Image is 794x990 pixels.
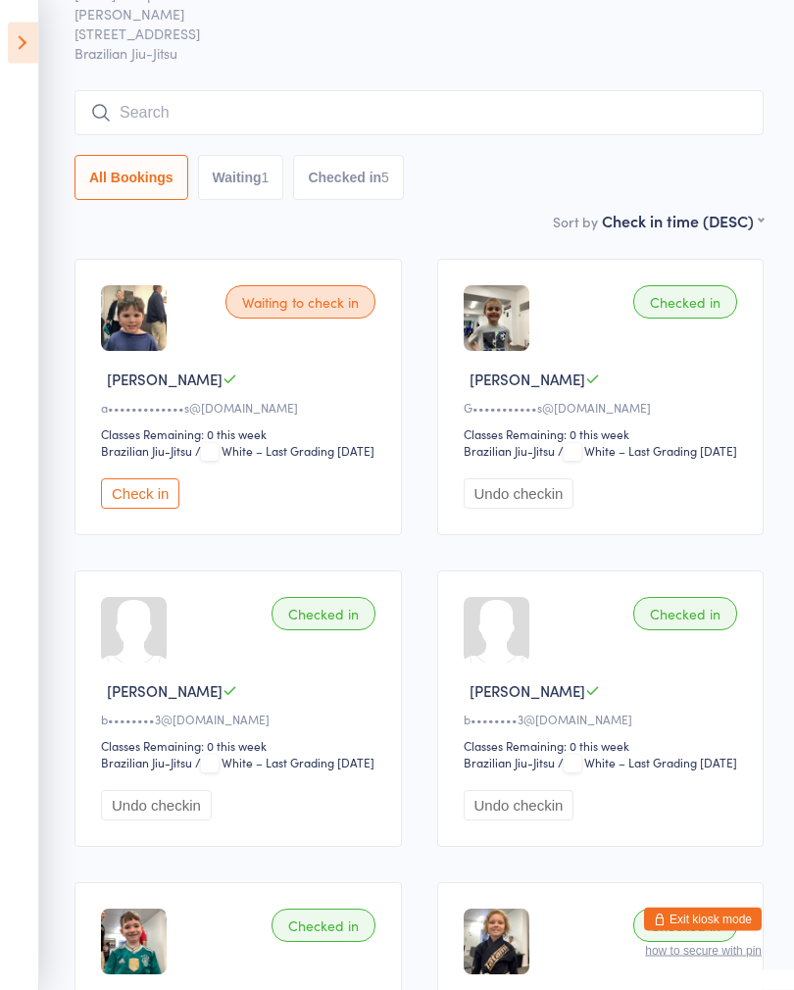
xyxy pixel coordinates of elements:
[558,755,737,771] span: / White – Last Grading [DATE]
[464,426,744,443] div: Classes Remaining: 0 this week
[272,598,375,631] div: Checked in
[464,443,555,460] div: Brazilian Jiu-Jitsu
[101,712,381,728] div: b••••••••3@[DOMAIN_NAME]
[107,681,223,702] span: [PERSON_NAME]
[195,755,374,771] span: / White – Last Grading [DATE]
[101,791,212,821] button: Undo checkin
[101,910,167,975] img: image1745621856.png
[464,479,574,510] button: Undo checkin
[74,25,733,44] span: [STREET_ADDRESS]
[633,598,737,631] div: Checked in
[464,400,744,417] div: G•••••••••••s@[DOMAIN_NAME]
[198,156,284,201] button: Waiting1
[464,791,574,821] button: Undo checkin
[107,370,223,390] span: [PERSON_NAME]
[553,213,598,232] label: Sort by
[101,479,179,510] button: Check in
[464,910,529,975] img: image1745387820.png
[633,910,737,943] div: Checked in
[293,156,404,201] button: Checked in5
[464,286,529,352] img: image1749016745.png
[101,400,381,417] div: a•••••••••••••s@[DOMAIN_NAME]
[195,443,374,460] span: / White – Last Grading [DATE]
[558,443,737,460] span: / White – Last Grading [DATE]
[464,712,744,728] div: b••••••••3@[DOMAIN_NAME]
[74,5,733,25] span: [PERSON_NAME]
[272,910,375,943] div: Checked in
[101,426,381,443] div: Classes Remaining: 0 this week
[381,171,389,186] div: 5
[225,286,375,320] div: Waiting to check in
[602,211,764,232] div: Check in time (DESC)
[464,738,744,755] div: Classes Remaining: 0 this week
[74,44,764,64] span: Brazilian Jiu-Jitsu
[74,91,764,136] input: Search
[101,738,381,755] div: Classes Remaining: 0 this week
[644,908,762,931] button: Exit kiosk mode
[74,156,188,201] button: All Bookings
[470,681,585,702] span: [PERSON_NAME]
[101,286,167,352] img: image1755672604.png
[645,944,762,958] button: how to secure with pin
[470,370,585,390] span: [PERSON_NAME]
[633,286,737,320] div: Checked in
[262,171,270,186] div: 1
[101,443,192,460] div: Brazilian Jiu-Jitsu
[101,755,192,771] div: Brazilian Jiu-Jitsu
[464,755,555,771] div: Brazilian Jiu-Jitsu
